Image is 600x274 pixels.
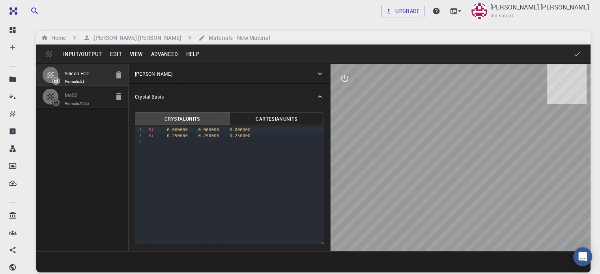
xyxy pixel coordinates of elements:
[182,48,203,60] button: Help
[65,101,109,107] span: Formula:
[48,34,66,42] h6: Home
[149,133,154,138] span: Si
[167,127,188,132] span: 0.000000
[90,34,181,42] h6: [PERSON_NAME] [PERSON_NAME]
[230,127,250,132] span: 0.000000
[381,5,424,17] a: Upgrade
[106,48,126,60] button: Edit
[198,127,219,132] span: 0.000000
[149,127,154,132] span: Si
[135,112,230,125] button: CrystalUnits
[135,70,172,77] p: [PERSON_NAME]
[135,93,163,100] p: Crystal Basis
[129,64,330,83] div: [PERSON_NAME]
[16,6,44,13] span: Support
[135,139,143,145] div: 3
[167,133,188,138] span: 0.250000
[490,2,589,12] p: [PERSON_NAME] [PERSON_NAME]
[206,34,270,42] h6: Materials - New Material
[135,133,143,139] div: 2
[80,79,85,84] code: Si
[59,48,106,60] button: Input/Output
[198,133,219,138] span: 0.250000
[135,127,143,133] div: 1
[573,247,592,266] div: Open Intercom Messenger
[229,112,324,125] button: CartesianUnits
[39,34,272,42] nav: breadcrumb
[471,3,487,19] img: Sanjay Kumar Mahla
[65,78,109,85] span: Formula:
[80,101,90,106] code: MoS2
[129,84,330,109] div: Crystal Basis
[126,48,147,60] button: View
[490,12,513,20] span: Individual
[230,133,250,138] span: 0.250000
[147,48,182,60] button: Advanced
[6,7,17,15] img: logo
